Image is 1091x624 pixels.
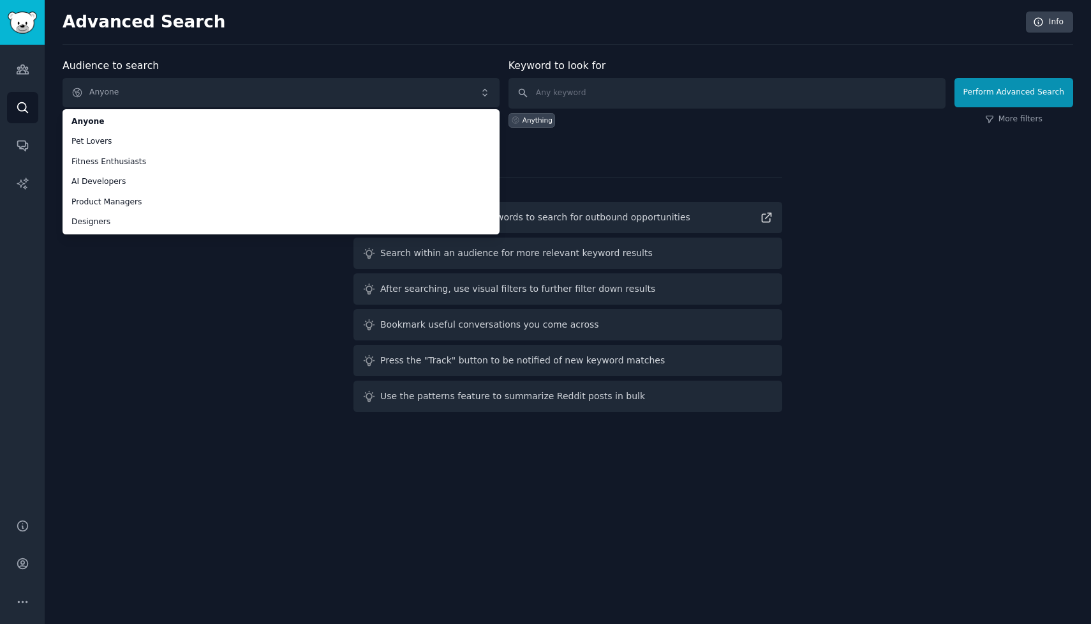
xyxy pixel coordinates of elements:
[380,282,655,296] div: After searching, use visual filters to further filter down results
[380,354,665,367] div: Press the "Track" button to be notified of new keyword matches
[63,12,1019,33] h2: Advanced Search
[63,109,500,234] ul: Anyone
[71,156,491,168] span: Fitness Enthusiasts
[523,116,553,125] div: Anything
[71,197,491,208] span: Product Managers
[63,78,500,107] button: Anyone
[508,59,606,72] label: Keyword to look for
[71,136,491,148] span: Pet Lovers
[380,247,653,260] div: Search within an audience for more relevant keyword results
[508,78,946,109] input: Any keyword
[8,11,37,34] img: GummySearch logo
[380,211,690,224] div: Read guide on helpful keywords to search for outbound opportunities
[71,176,491,188] span: AI Developers
[380,390,645,403] div: Use the patterns feature to summarize Reddit posts in bulk
[1026,11,1073,33] a: Info
[954,78,1073,107] button: Perform Advanced Search
[63,59,159,72] label: Audience to search
[71,116,491,128] span: Anyone
[985,114,1043,125] a: More filters
[71,217,491,228] span: Designers
[380,318,599,331] div: Bookmark useful conversations you come across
